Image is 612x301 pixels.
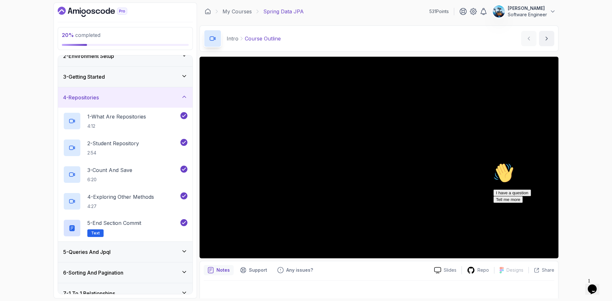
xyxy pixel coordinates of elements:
span: Hi! How can we help? [3,19,63,24]
h3: 3 - Getting Started [63,73,105,81]
p: Any issues? [286,267,313,273]
a: Dashboard [205,8,211,15]
h3: 7 - 1 To 1 Relationships [63,290,115,297]
button: previous content [521,31,536,46]
a: Dashboard [58,7,142,17]
button: Feedback button [273,265,317,275]
span: 20 % [62,32,74,38]
button: notes button [204,265,234,275]
p: 2:54 [87,150,139,156]
iframe: 1 - Course Outline [200,57,558,258]
h3: 2 - Environment Setup [63,52,114,60]
p: Repo [477,267,489,273]
p: Spring Data JPA [263,8,304,15]
button: 4-Exploring Other Methods4:27 [63,192,187,210]
a: Repo [462,266,494,274]
p: Support [249,267,267,273]
p: 3 - Count And Save [87,166,132,174]
p: 4:12 [87,123,146,129]
p: Notes [216,267,230,273]
button: 3-Count And Save6:20 [63,166,187,183]
button: 2-Student Repository2:54 [63,139,187,157]
h3: 5 - Queries And Jpql [63,248,111,256]
p: 5 - End Section Commit [87,219,141,227]
p: Slides [444,267,456,273]
p: 2 - Student Repository [87,140,139,147]
button: 5-End Section CommitText [63,219,187,237]
h3: 6 - Sorting And Pagination [63,269,123,276]
button: 2-Environment Setup [58,46,193,66]
p: 6:20 [87,176,132,183]
button: 1-What Are Repositories4:12 [63,112,187,130]
span: Text [91,231,100,236]
span: completed [62,32,100,38]
button: Tell me more [3,36,32,43]
p: 531 Points [429,8,449,15]
h3: 4 - Repositories [63,94,99,101]
iframe: chat widget [491,160,606,272]
div: 👋Hi! How can we help?I have a questionTell me more [3,3,117,43]
button: next content [539,31,554,46]
p: Software Engineer [508,11,547,18]
button: 5-Queries And Jpql [58,242,193,262]
img: user profile image [493,5,505,18]
a: Slides [429,267,462,274]
button: 3-Getting Started [58,67,193,87]
p: 4:27 [87,203,154,210]
p: Intro [227,35,238,42]
button: 6-Sorting And Pagination [58,262,193,283]
img: :wave: [3,3,23,23]
p: 4 - Exploring Other Methods [87,193,154,201]
p: 1 - What Are Repositories [87,113,146,120]
p: [PERSON_NAME] [508,5,547,11]
button: I have a question [3,29,40,36]
button: user profile image[PERSON_NAME]Software Engineer [492,5,556,18]
button: 4-Repositories [58,87,193,108]
a: My Courses [222,8,252,15]
button: Support button [236,265,271,275]
p: Course Outline [245,35,281,42]
iframe: chat widget [585,276,606,295]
